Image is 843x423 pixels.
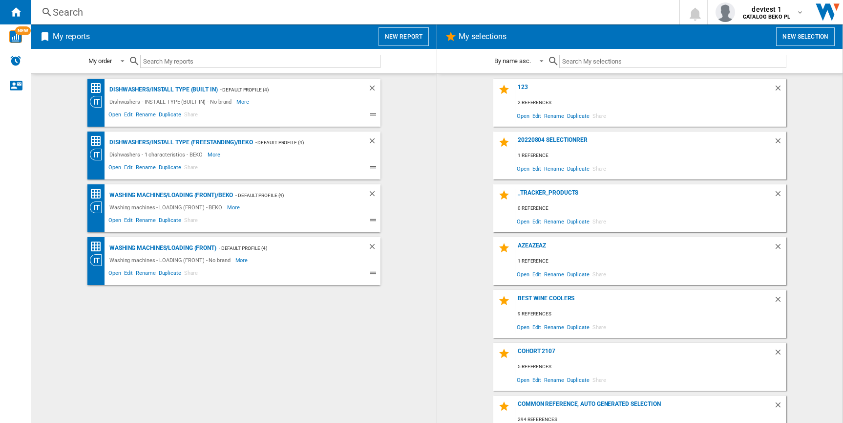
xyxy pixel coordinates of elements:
div: My order [88,57,112,65]
span: More [235,254,250,266]
span: Rename [543,373,565,386]
div: Dishwashers - INSTALL TYPE (BUILT IN) - No brand [107,96,236,108]
div: Common reference, auto generated selection [515,401,774,414]
span: Share [591,162,608,175]
span: Edit [531,267,543,281]
div: - Default profile (4) [216,242,348,254]
input: Search My reports [140,55,380,68]
span: Edit [531,320,543,334]
div: Price Ranking [90,188,107,200]
span: Duplicate [157,163,183,175]
span: Edit [531,215,543,228]
span: Duplicate [566,162,591,175]
span: Duplicate [157,110,183,122]
div: Best wine coolers [515,295,774,308]
div: _TRACKER_PRODUCTS [515,189,774,202]
div: Washing machines - LOADING (FRONT) - BEKO [107,201,227,213]
span: Open [107,268,123,280]
div: 0 reference [515,202,786,215]
img: alerts-logo.svg [10,55,21,67]
span: Share [183,110,200,122]
div: Dishwashers/INSTALL TYPE (FREESTANDING)/BEKO [107,136,253,149]
div: Delete [368,242,380,254]
span: Share [591,109,608,122]
span: Share [591,267,608,281]
span: Open [515,109,531,122]
div: Category View [90,96,107,108]
span: Open [515,267,531,281]
span: Rename [543,320,565,334]
div: Dishwashers - 1 characteristics - BEKO [107,149,208,160]
div: - Default profile (4) [233,189,348,201]
span: More [236,96,251,108]
span: Open [515,373,531,386]
span: Open [107,163,123,175]
input: Search My selections [559,55,786,68]
span: Open [515,215,531,228]
img: profile.jpg [716,2,735,22]
span: Rename [543,109,565,122]
span: Edit [123,163,135,175]
span: Share [183,268,200,280]
span: Rename [543,267,565,281]
div: 9 references [515,308,786,320]
div: Delete [368,84,380,96]
span: Duplicate [566,373,591,386]
span: Open [107,110,123,122]
div: Delete [774,242,786,255]
span: Duplicate [566,215,591,228]
b: CATALOG BEKO PL [743,14,790,20]
span: Rename [134,216,157,227]
div: 2 references [515,97,786,109]
img: wise-card.svg [9,30,22,43]
h2: My selections [457,27,508,46]
div: Washing machines/LOADING (FRONT)/BEKO [107,189,233,201]
div: 1 reference [515,255,786,267]
span: Duplicate [566,109,591,122]
div: Delete [774,295,786,308]
div: Dishwashers/INSTALL TYPE (BUILT IN) [107,84,218,96]
div: Category View [90,254,107,266]
div: Delete [774,136,786,150]
div: 20220804 Selectionrer [515,136,774,150]
div: Category View [90,149,107,160]
span: Duplicate [157,268,183,280]
span: Edit [123,110,135,122]
div: Price Matrix [90,241,107,253]
span: Edit [531,162,543,175]
span: Share [591,320,608,334]
span: Rename [134,163,157,175]
span: Open [515,320,531,334]
span: Open [515,162,531,175]
div: Delete [368,189,380,201]
span: Duplicate [157,216,183,227]
span: Share [591,215,608,228]
span: Rename [543,162,565,175]
span: Share [183,216,200,227]
div: 123 [515,84,774,97]
div: cohort 2107 [515,348,774,361]
div: Delete [774,84,786,97]
span: Edit [531,109,543,122]
span: Duplicate [566,267,591,281]
div: - Default profile (4) [253,136,348,149]
div: Delete [774,401,786,414]
span: Rename [543,215,565,228]
div: Washing machines - LOADING (FRONT) - No brand [107,254,235,266]
button: New report [379,27,429,46]
span: Edit [531,373,543,386]
div: Search [53,5,653,19]
div: Delete [368,136,380,149]
span: NEW [15,26,31,35]
span: More [227,201,241,213]
span: Edit [123,216,135,227]
div: Delete [774,348,786,361]
div: Price Matrix [90,82,107,94]
div: 5 references [515,361,786,373]
button: New selection [776,27,835,46]
span: Rename [134,110,157,122]
span: More [208,149,222,160]
span: Open [107,216,123,227]
span: Share [591,373,608,386]
span: Duplicate [566,320,591,334]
